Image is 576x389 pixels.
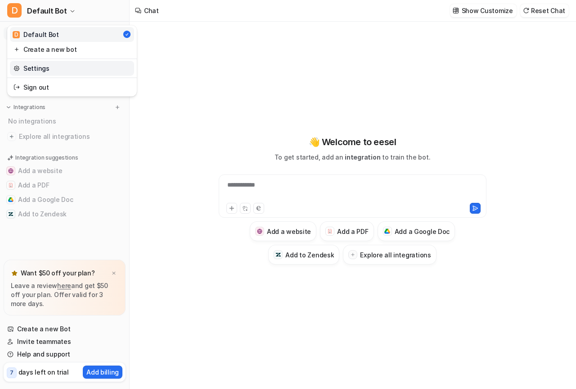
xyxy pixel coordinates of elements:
a: Settings [10,61,134,76]
img: reset [13,64,20,73]
span: D [7,3,22,18]
a: Sign out [10,80,134,95]
span: Default Bot [27,5,67,17]
div: Default Bot [13,30,59,39]
img: reset [13,45,20,54]
a: Create a new bot [10,42,134,57]
img: reset [13,82,20,92]
div: DDefault Bot [7,25,137,96]
span: D [13,31,20,38]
